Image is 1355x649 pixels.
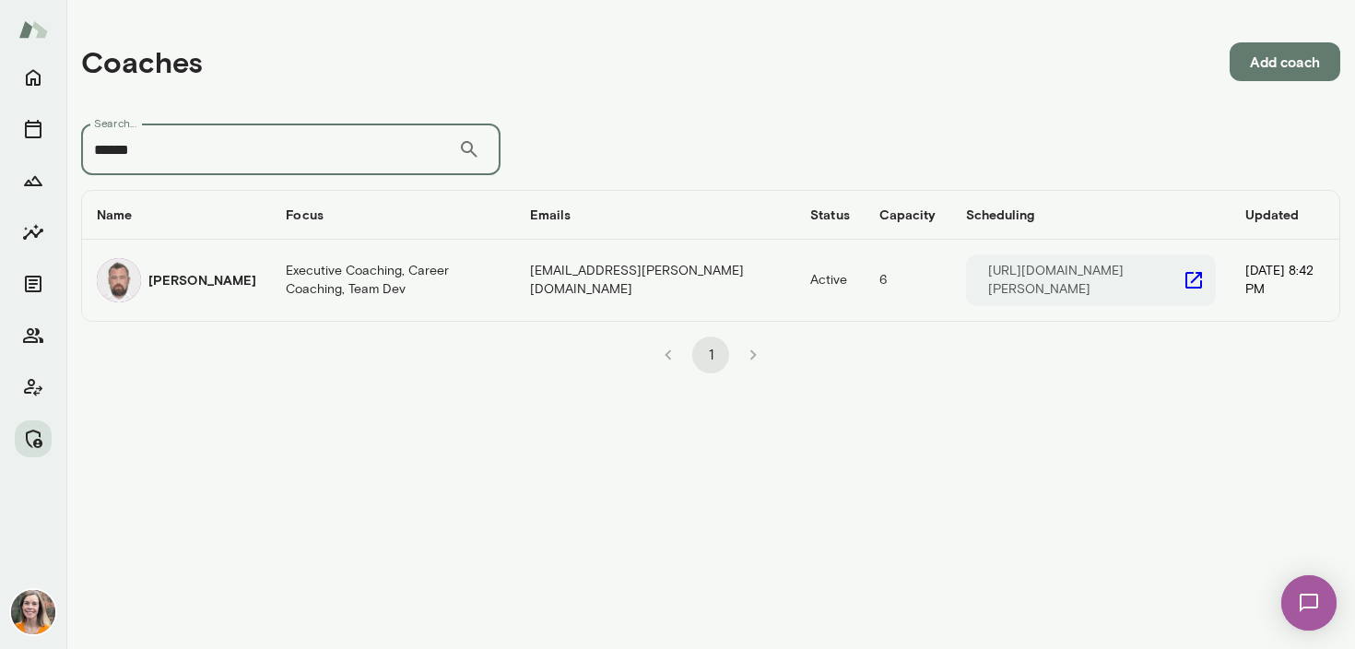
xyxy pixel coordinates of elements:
[15,214,52,251] button: Insights
[988,262,1183,299] p: [URL][DOMAIN_NAME][PERSON_NAME]
[647,336,774,373] nav: pagination navigation
[795,240,865,321] td: Active
[1231,240,1339,321] td: [DATE] 8:42 PM
[94,115,136,131] label: Search...
[82,191,1339,321] table: coaches table
[81,44,203,79] h4: Coaches
[18,12,48,47] img: Mento
[966,206,1216,224] h6: Scheduling
[1230,42,1340,81] button: Add coach
[1245,206,1325,224] h6: Updated
[97,206,256,224] h6: Name
[271,240,514,321] td: Executive Coaching, Career Coaching, Team Dev
[15,369,52,406] button: Client app
[15,162,52,199] button: Growth Plan
[810,206,850,224] h6: Status
[148,271,256,289] h6: [PERSON_NAME]
[286,206,500,224] h6: Focus
[530,206,781,224] h6: Emails
[515,240,795,321] td: [EMAIL_ADDRESS][PERSON_NAME][DOMAIN_NAME]
[15,265,52,302] button: Documents
[879,206,937,224] h6: Capacity
[11,590,55,634] img: Carrie Kelly
[865,240,951,321] td: 6
[15,111,52,147] button: Sessions
[15,317,52,354] button: Members
[15,420,52,457] button: Manage
[692,336,729,373] button: page 1
[97,258,141,302] img: Andrii Dehtiarov
[15,59,52,96] button: Home
[81,322,1340,373] div: pagination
